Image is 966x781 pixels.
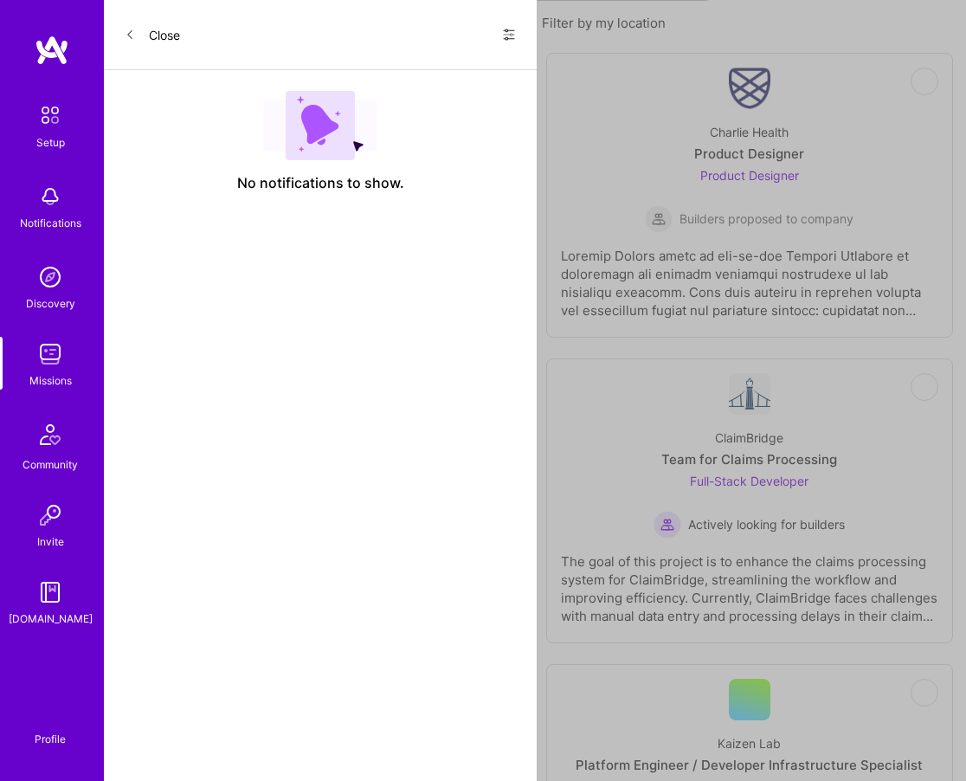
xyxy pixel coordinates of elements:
[29,414,71,455] img: Community
[33,498,68,532] img: Invite
[263,91,377,160] img: empty
[33,337,68,371] img: teamwork
[33,260,68,294] img: discovery
[37,532,64,551] div: Invite
[35,35,69,66] img: logo
[23,455,78,474] div: Community
[36,133,65,152] div: Setup
[20,214,81,232] div: Notifications
[125,21,180,48] button: Close
[29,371,72,390] div: Missions
[26,294,75,313] div: Discovery
[33,575,68,610] img: guide book
[33,179,68,214] img: bell
[9,610,93,628] div: [DOMAIN_NAME]
[29,712,72,746] a: Profile
[35,730,66,746] div: Profile
[32,97,68,133] img: setup
[237,174,404,192] span: No notifications to show.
